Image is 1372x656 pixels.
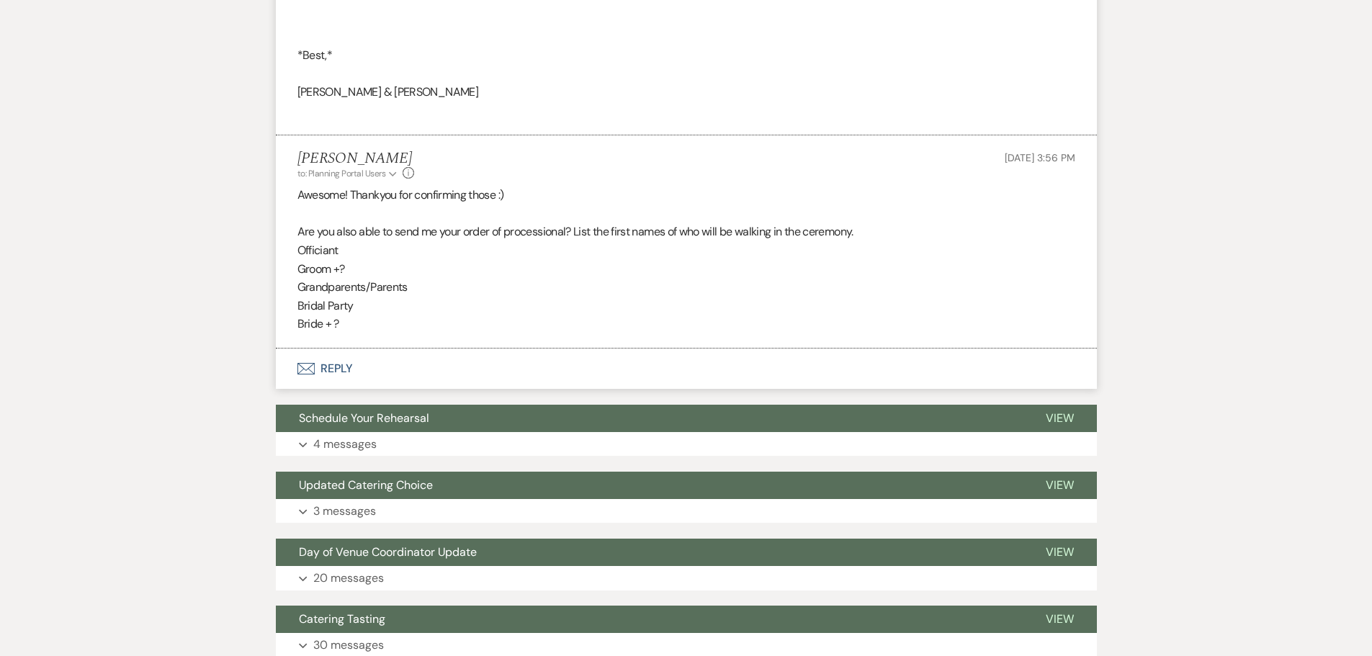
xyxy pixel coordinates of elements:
button: View [1023,405,1097,432]
span: View [1046,544,1074,560]
h5: [PERSON_NAME] [297,150,415,168]
span: View [1046,477,1074,493]
p: Are you also able to send me your order of processional? List the first names of who will be walk... [297,223,1075,241]
button: Schedule Your Rehearsal [276,405,1023,432]
button: View [1023,472,1097,499]
span: [DATE] 3:56 PM [1005,151,1075,164]
p: 4 messages [313,435,377,454]
span: to: Planning Portal Users [297,168,386,179]
span: Updated Catering Choice [299,477,433,493]
p: Groom +? [297,260,1075,279]
p: 3 messages [313,502,376,521]
p: Grandparents/Parents [297,278,1075,297]
button: Catering Tasting [276,606,1023,633]
button: View [1023,539,1097,566]
p: Officiant [297,241,1075,260]
button: to: Planning Portal Users [297,167,400,180]
button: 4 messages [276,432,1097,457]
span: Schedule Your Rehearsal [299,410,429,426]
button: Reply [276,349,1097,389]
button: View [1023,606,1097,633]
span: View [1046,611,1074,626]
button: Day of Venue Coordinator Update [276,539,1023,566]
button: Updated Catering Choice [276,472,1023,499]
p: 30 messages [313,636,384,655]
button: 3 messages [276,499,1097,524]
p: Bride + ? [297,315,1075,333]
p: Awesome! Thankyou for confirming those :) [297,186,1075,205]
span: View [1046,410,1074,426]
p: Bridal Party [297,297,1075,315]
span: Catering Tasting [299,611,385,626]
span: Day of Venue Coordinator Update [299,544,477,560]
button: 20 messages [276,566,1097,590]
p: 20 messages [313,569,384,588]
